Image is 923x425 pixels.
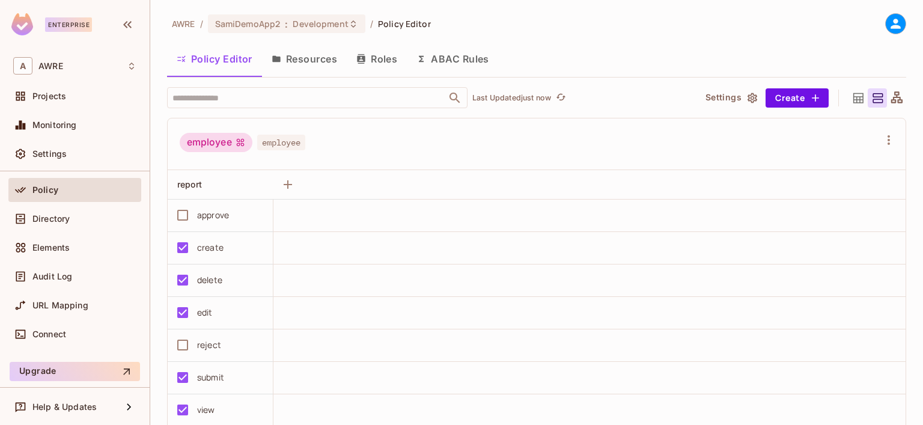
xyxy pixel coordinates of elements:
button: Roles [347,44,407,74]
div: reject [197,338,221,352]
button: Create [766,88,829,108]
button: ABAC Rules [407,44,499,74]
div: edit [197,306,213,319]
div: approve [197,209,229,222]
span: A [13,57,32,75]
div: submit [197,371,224,384]
span: employee [257,135,305,150]
span: Help & Updates [32,402,97,412]
div: Enterprise [45,17,92,32]
span: : [284,19,288,29]
div: delete [197,274,222,287]
button: Resources [262,44,347,74]
p: Last Updated just now [472,93,551,103]
span: Click to refresh data [551,91,568,105]
span: Monitoring [32,120,77,130]
span: Elements [32,243,70,252]
button: Policy Editor [167,44,262,74]
span: report [177,179,202,189]
span: URL Mapping [32,301,88,310]
li: / [370,18,373,29]
span: Connect [32,329,66,339]
button: Settings [701,88,761,108]
span: Projects [32,91,66,101]
span: Directory [32,214,70,224]
button: refresh [553,91,568,105]
span: the active workspace [172,18,195,29]
button: Upgrade [10,362,140,381]
div: view [197,403,215,417]
div: create [197,241,224,254]
button: Open [446,90,463,106]
span: Settings [32,149,67,159]
span: Development [293,18,348,29]
div: employee [180,133,252,152]
img: SReyMgAAAABJRU5ErkJggg== [11,13,33,35]
span: SamiDemoApp2 [215,18,281,29]
span: refresh [556,92,566,104]
span: Audit Log [32,272,72,281]
span: Policy Editor [378,18,431,29]
span: Policy [32,185,58,195]
li: / [200,18,203,29]
span: Workspace: AWRE [38,61,63,71]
